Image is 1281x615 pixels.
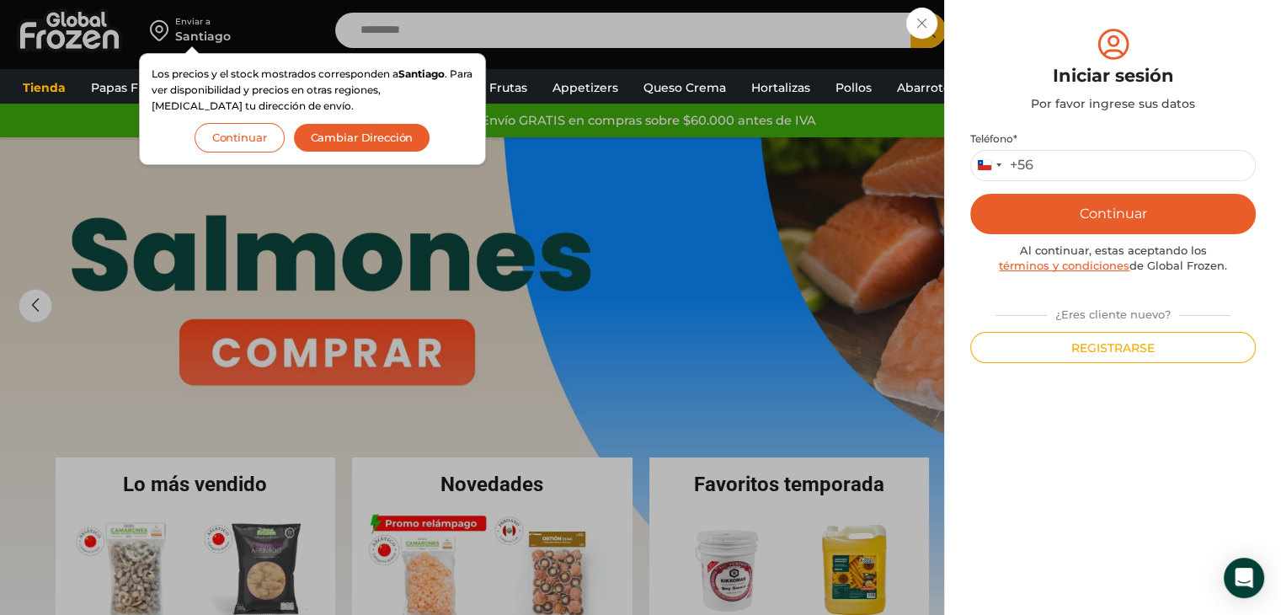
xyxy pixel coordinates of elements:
a: Abarrotes [889,72,965,104]
button: Continuar [970,194,1256,234]
a: Appetizers [544,72,627,104]
a: Papas Fritas [83,72,173,104]
strong: Santiago [398,67,445,80]
label: Teléfono [970,132,1256,146]
a: Queso Crema [635,72,734,104]
button: Cambiar Dirección [293,123,431,152]
button: Registrarse [970,332,1256,363]
a: Hortalizas [743,72,819,104]
img: tabler-icon-user-circle.svg [1094,25,1133,63]
p: Los precios y el stock mostrados corresponden a . Para ver disponibilidad y precios en otras regi... [152,66,473,115]
div: Al continuar, estas aceptando los de Global Frozen. [970,243,1256,274]
div: Iniciar sesión [970,63,1256,88]
a: Tienda [14,72,74,104]
a: términos y condiciones [999,259,1129,272]
div: Open Intercom Messenger [1224,558,1264,598]
div: +56 [1010,157,1033,174]
a: Pollos [827,72,880,104]
button: Selected country [971,151,1033,180]
button: Continuar [195,123,285,152]
div: Por favor ingrese sus datos [970,95,1256,112]
div: ¿Eres cliente nuevo? [987,301,1239,323]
